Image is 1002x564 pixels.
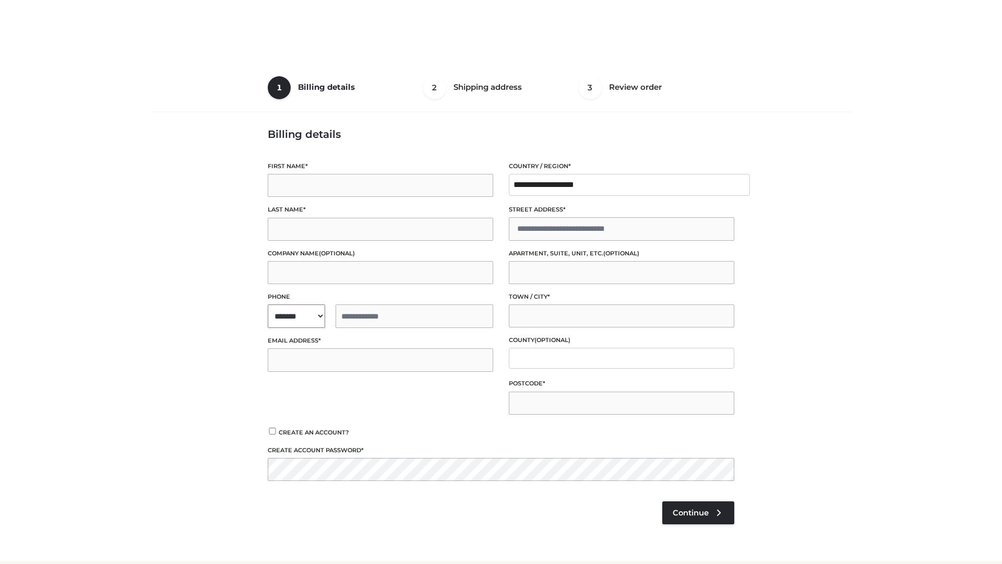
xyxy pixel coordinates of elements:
h3: Billing details [268,128,734,140]
label: Postcode [509,379,734,389]
span: (optional) [534,336,570,344]
label: Last name [268,205,493,215]
label: First name [268,161,493,171]
span: Create an account? [279,429,349,436]
span: Billing details [298,82,355,92]
label: Email address [268,336,493,346]
span: Review order [609,82,662,92]
span: Shipping address [454,82,522,92]
label: County [509,335,734,345]
label: Town / City [509,292,734,302]
label: Street address [509,205,734,215]
span: Continue [673,508,709,518]
span: 1 [268,76,291,99]
label: Country / Region [509,161,734,171]
span: (optional) [603,250,639,257]
span: 2 [423,76,446,99]
a: Continue [662,501,734,524]
label: Phone [268,292,493,302]
span: 3 [579,76,602,99]
label: Company name [268,249,493,258]
input: Create an account? [268,428,277,434]
span: (optional) [319,250,355,257]
label: Create account password [268,445,734,455]
label: Apartment, suite, unit, etc. [509,249,734,258]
